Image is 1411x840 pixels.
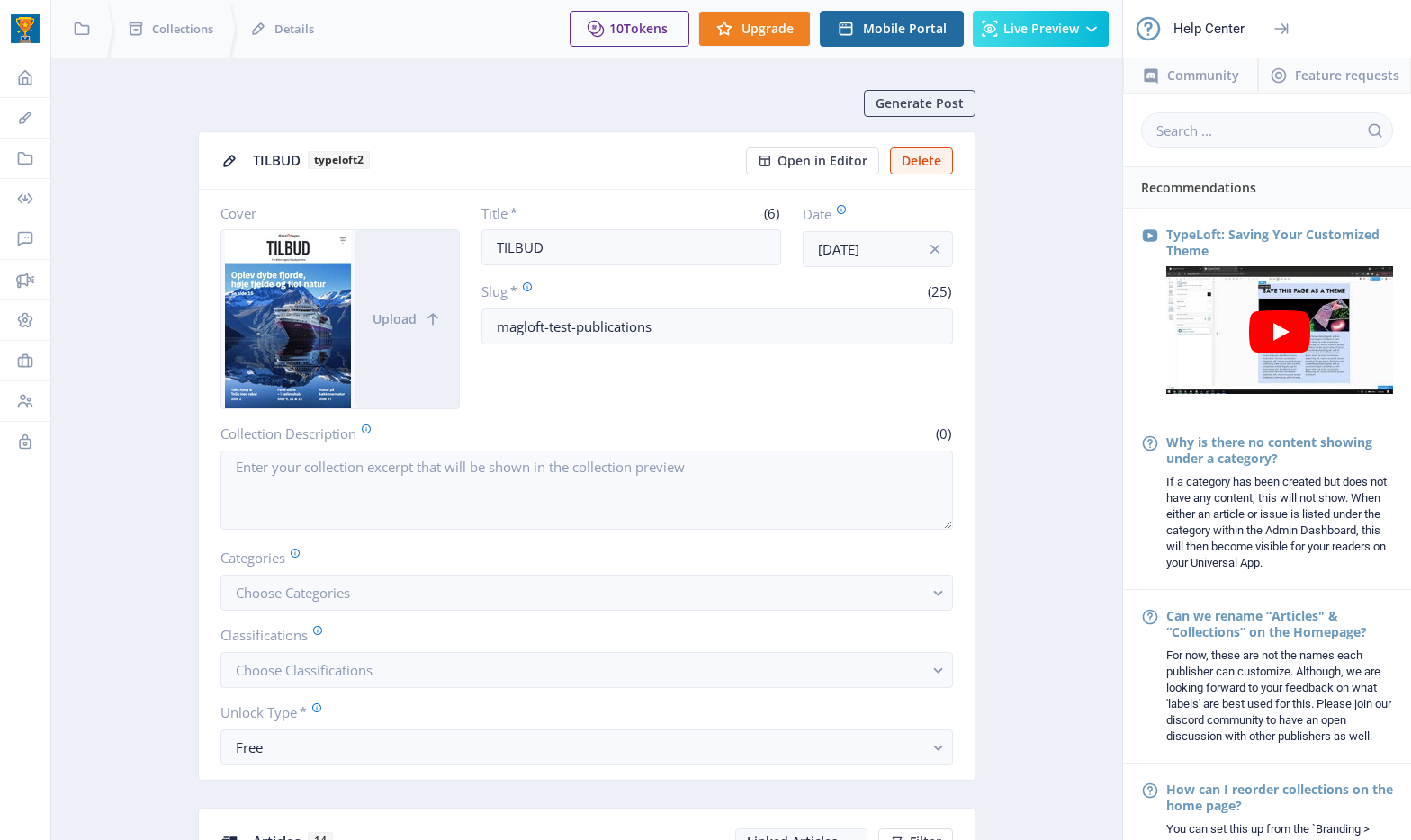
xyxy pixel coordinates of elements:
[1366,121,1384,139] nb-icon: search
[220,625,939,645] label: Classifications
[1141,608,1159,626] nb-icon: Frequently Asked Question
[152,20,213,38] span: Collections
[1123,58,1258,94] a: Community
[1141,112,1393,148] input: Search ...
[1141,179,1256,196] span: Recommendations
[933,424,953,442] span: (0)
[973,11,1109,47] button: Live Preview
[777,154,867,168] span: Open in Editor
[481,229,782,265] input: Type Collection Title ...
[220,424,580,443] label: Collection Description
[1141,227,1159,245] nb-icon: Video
[925,282,953,300] span: (25)
[236,661,373,679] span: Choose Classifications
[1141,434,1159,452] nb-icon: Frequently Asked Question
[274,20,314,38] span: Details
[624,20,668,37] span: Tokens
[761,204,781,222] span: (6)
[1166,227,1393,259] div: TypeLoft: Saving Your Customized Theme
[220,575,953,611] button: Choose Categories
[253,147,735,174] div: TILBUD
[803,204,939,224] label: Date
[876,96,964,111] span: Generate Post
[926,240,944,258] nb-icon: info
[1166,608,1393,640] div: Can we rename “Articles" & “Collections” on the Homepage?
[803,231,953,267] input: Publishing Date
[355,230,459,408] button: Upload
[1166,266,1393,394] img: mqdefault.jpg
[11,14,40,43] img: app-icon.png
[236,584,350,602] span: Choose Categories
[917,231,953,267] button: info
[220,729,953,765] button: Free
[698,11,811,47] button: Upgrade
[1166,648,1393,745] div: For now, these are not the names each publisher can customize. Although, we are looking forward t...
[746,147,879,174] button: Open in Editor
[1166,434,1393,467] div: Why is there no content showing under a category?
[890,147,953,174] button: Delete
[220,204,445,222] label: Cover
[1173,9,1245,49] div: Help Center
[373,312,417,326] span: Upload
[481,308,954,344] input: this-is-how-a-slug-looks-like
[741,22,794,36] span: Upgrade
[570,11,689,47] button: 10Tokens
[308,151,370,169] b: typeloft2
[481,204,625,222] label: Title
[820,11,964,47] button: Mobile Portal
[236,737,923,758] div: Free
[1166,782,1393,814] div: How can I reorder collections on the home page?
[1141,782,1159,800] nb-icon: Frequently Asked Question
[1166,474,1393,571] div: If a category has been created but does not have any content, this will not show. When either an ...
[1357,112,1393,148] button: search
[863,22,947,36] span: Mobile Portal
[1003,22,1079,36] span: Live Preview
[864,90,975,117] button: Generate Post
[481,281,710,301] label: Slug
[220,548,939,567] label: Categories
[220,702,939,722] label: Unlock Type
[220,652,953,688] button: Choose Classifications
[1258,58,1411,94] button: Feature requests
